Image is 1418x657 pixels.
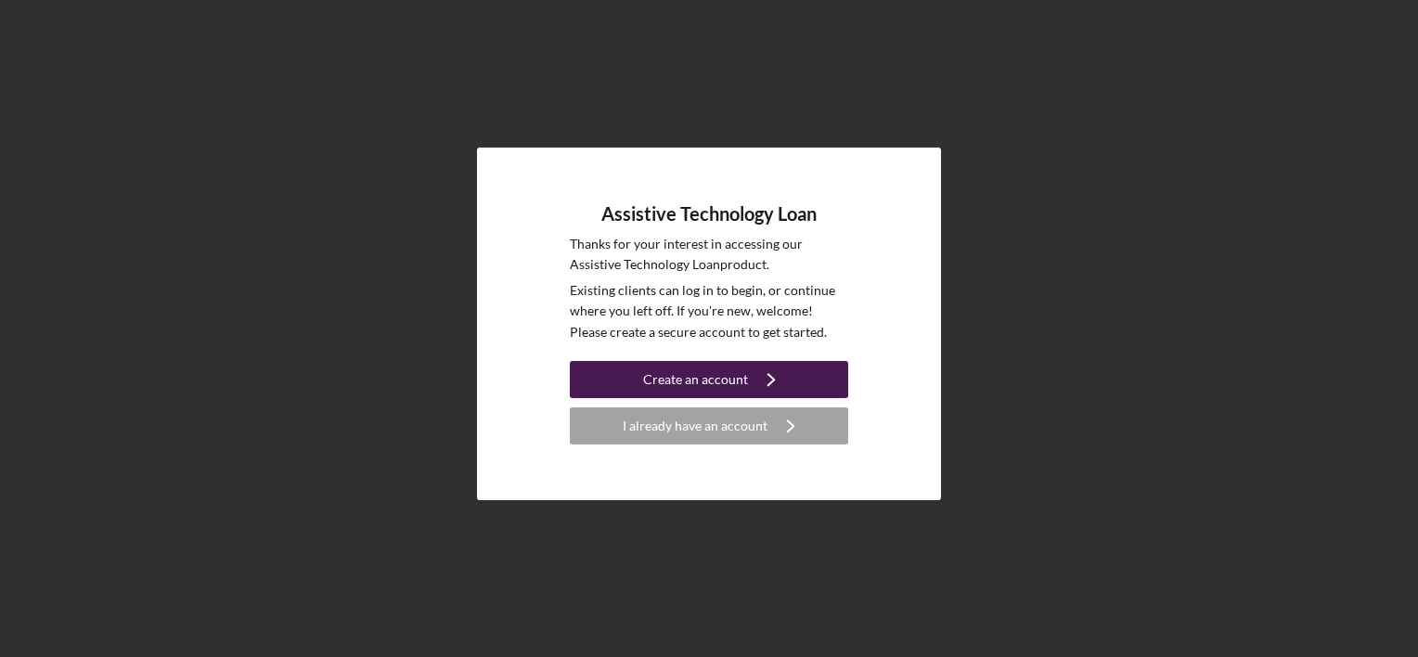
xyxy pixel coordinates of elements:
button: I already have an account [570,407,848,444]
h4: Assistive Technology Loan [601,203,817,225]
p: Thanks for your interest in accessing our Assistive Technology Loan product. [570,234,848,276]
button: Create an account [570,361,848,398]
p: Existing clients can log in to begin, or continue where you left off. If you're new, welcome! Ple... [570,280,848,342]
div: I already have an account [623,407,767,444]
div: Create an account [643,361,748,398]
a: Create an account [570,361,848,403]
